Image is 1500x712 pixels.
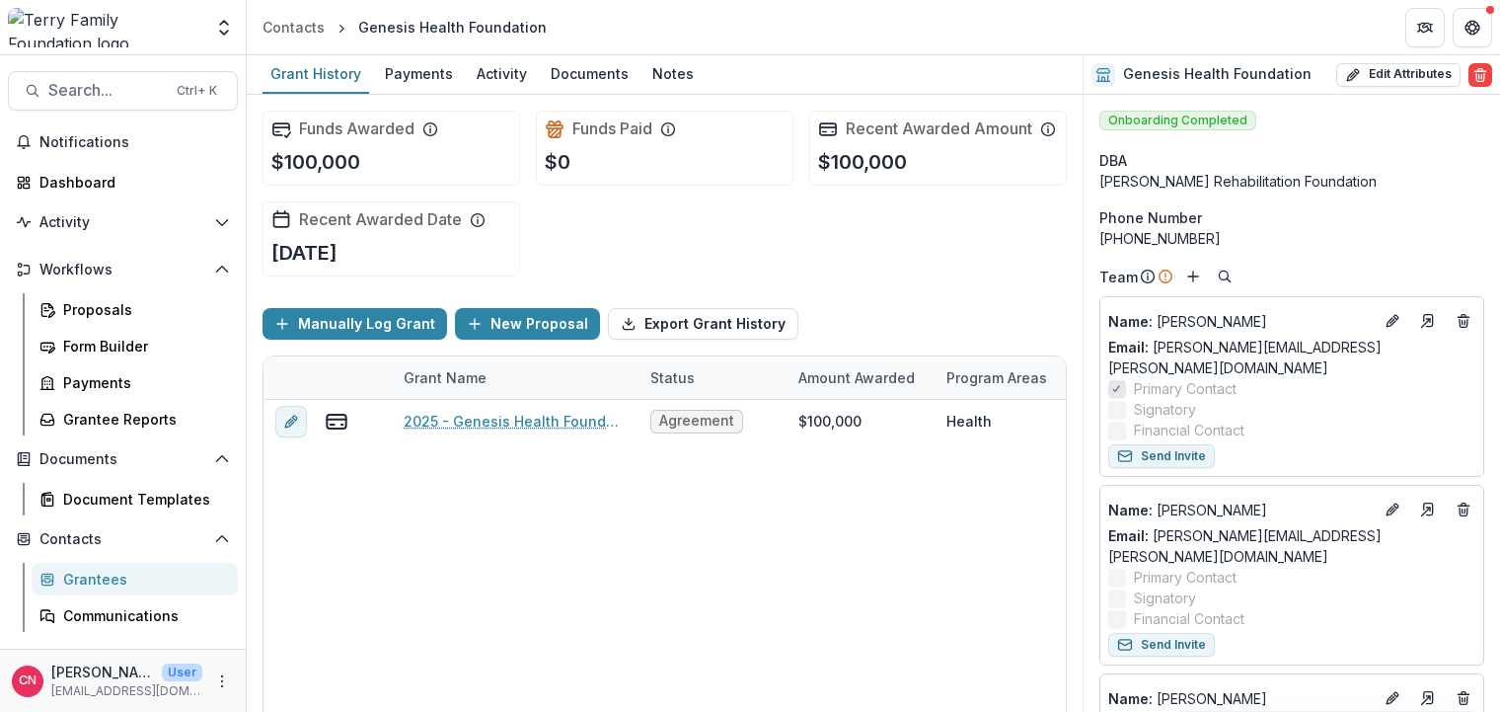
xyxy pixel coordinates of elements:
[271,147,360,177] p: $100,000
[39,451,206,468] span: Documents
[1181,265,1205,288] button: Add
[1108,311,1373,332] a: Name: [PERSON_NAME]
[299,119,414,138] h2: Funds Awarded
[39,172,222,193] div: Dashboard
[1452,498,1475,521] button: Deletes
[39,134,230,151] span: Notifications
[1108,500,1373,520] a: Name: [PERSON_NAME]
[1099,267,1138,287] p: Team
[8,254,238,285] button: Open Workflows
[1134,588,1196,608] span: Signatory
[262,308,447,340] button: Manually Log Grant
[1108,444,1215,468] button: Send Invite
[935,367,1059,388] div: Program Areas
[8,166,238,198] a: Dashboard
[1452,309,1475,333] button: Deletes
[1412,494,1444,525] a: Go to contact
[325,410,348,434] button: view-payments
[32,563,238,595] a: Grantees
[32,366,238,399] a: Payments
[1108,500,1373,520] p: [PERSON_NAME]
[8,640,238,672] button: Open Data & Reporting
[638,367,707,388] div: Status
[1381,309,1404,333] button: Edit
[787,356,935,399] div: Amount Awarded
[8,71,238,111] button: Search...
[32,599,238,632] a: Communications
[63,569,222,590] div: Grantees
[271,238,337,268] p: [DATE]
[1134,608,1244,629] span: Financial Contact
[1108,690,1153,707] span: Name :
[299,210,462,229] h2: Recent Awarded Date
[1453,8,1492,47] button: Get Help
[1134,420,1244,440] span: Financial Contact
[846,119,1032,138] h2: Recent Awarded Amount
[404,411,627,432] a: 2025 - Genesis Health Foundation - Program or Project
[51,662,154,682] p: [PERSON_NAME]
[63,299,222,320] div: Proposals
[1405,8,1445,47] button: Partners
[572,119,652,138] h2: Funds Paid
[48,81,165,100] span: Search...
[1108,633,1215,657] button: Send Invite
[39,214,206,231] span: Activity
[1134,567,1237,588] span: Primary Contact
[8,523,238,555] button: Open Contacts
[1108,502,1153,518] span: Name :
[8,443,238,475] button: Open Documents
[1099,207,1202,228] span: Phone Number
[262,59,369,88] div: Grant History
[63,372,222,393] div: Payments
[262,17,325,38] div: Contacts
[39,531,206,548] span: Contacts
[543,59,637,88] div: Documents
[638,356,787,399] div: Status
[210,670,234,693] button: More
[787,367,927,388] div: Amount Awarded
[39,648,206,665] span: Data & Reporting
[63,489,222,510] div: Document Templates
[1134,378,1237,399] span: Primary Contact
[1108,527,1149,544] span: Email:
[1381,686,1404,710] button: Edit
[8,126,238,158] button: Notifications
[173,80,221,102] div: Ctrl + K
[275,406,307,437] button: edit
[455,308,600,340] button: New Proposal
[659,413,734,430] span: Agreement
[32,330,238,362] a: Form Builder
[392,356,638,399] div: Grant Name
[32,403,238,435] a: Grantee Reports
[1412,305,1444,337] a: Go to contact
[1099,171,1484,192] div: [PERSON_NAME] Rehabilitation Foundation
[1452,686,1475,710] button: Deletes
[644,55,702,94] a: Notes
[1108,311,1373,332] p: [PERSON_NAME]
[1336,63,1461,87] button: Edit Attributes
[1108,339,1149,356] span: Email:
[63,409,222,430] div: Grantee Reports
[392,367,498,388] div: Grant Name
[1099,150,1127,171] span: DBA
[255,13,555,41] nav: breadcrumb
[1468,63,1492,87] button: Delete
[608,308,798,340] button: Export Grant History
[63,605,222,626] div: Communications
[63,336,222,356] div: Form Builder
[377,59,461,88] div: Payments
[8,8,202,47] img: Terry Family Foundation logo
[469,55,535,94] a: Activity
[946,411,992,432] div: Health
[543,55,637,94] a: Documents
[210,8,238,47] button: Open entity switcher
[255,13,333,41] a: Contacts
[1099,228,1484,249] div: [PHONE_NUMBER]
[32,483,238,515] a: Document Templates
[1108,525,1475,567] a: Email: [PERSON_NAME][EMAIL_ADDRESS][PERSON_NAME][DOMAIN_NAME]
[935,356,1083,399] div: Program Areas
[1381,498,1404,521] button: Edit
[1108,688,1373,709] a: Name: [PERSON_NAME]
